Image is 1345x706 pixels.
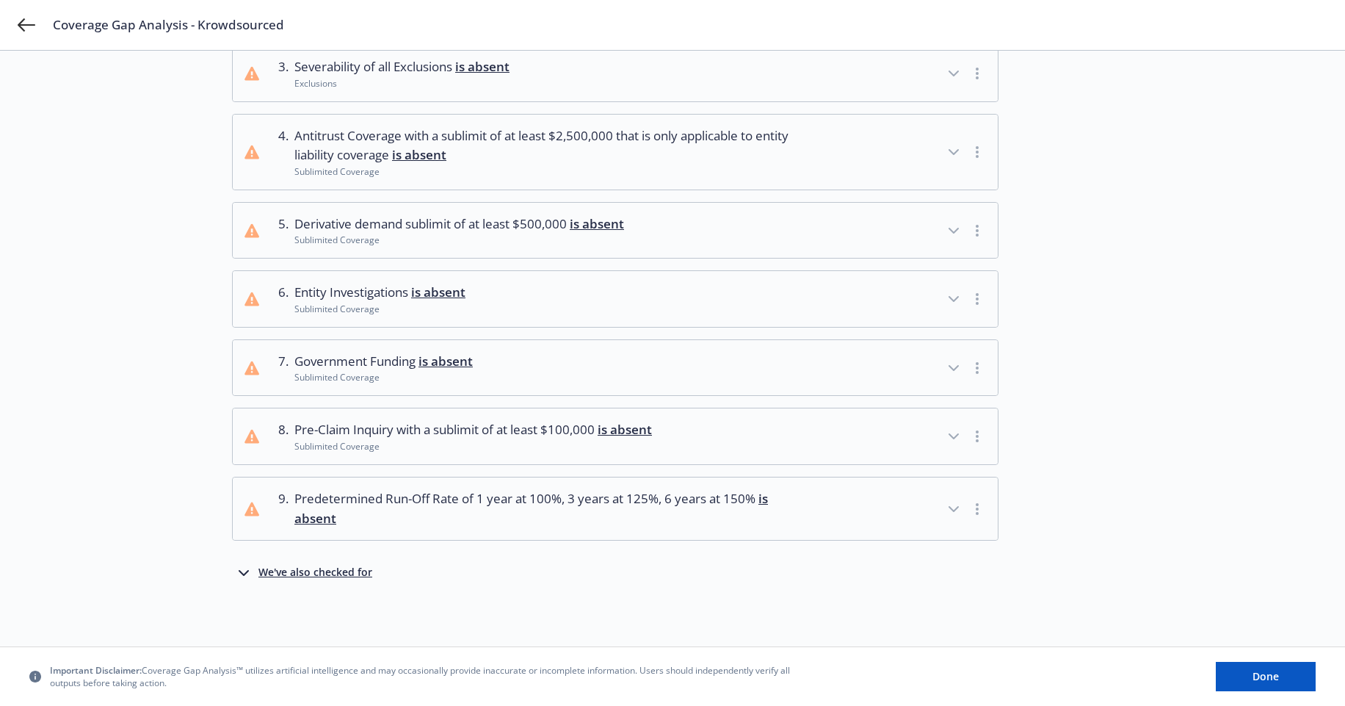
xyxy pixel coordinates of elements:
[271,352,289,384] div: 7 .
[294,371,473,383] div: Sublimited Coverage
[233,478,998,540] button: 9.Predetermined Run-Off Rate of 1 year at 100%, 3 years at 125%, 6 years at 150% is absent
[233,271,998,327] button: 6.Entity Investigations is absentSublimited Coverage
[294,215,624,234] span: Derivative demand sublimit of at least $500,000
[294,57,510,76] span: Severability of all Exclusions
[50,664,142,677] span: Important Disclaimer:
[271,283,289,315] div: 6 .
[233,408,998,464] button: 8.Pre-Claim Inquiry with a sublimit of at least $100,000 is absentSublimited Coverage
[455,58,510,75] span: is absent
[53,16,284,34] span: Coverage Gap Analysis - Krowdsourced
[570,215,624,232] span: is absent
[294,352,473,371] span: Government Funding
[418,353,473,370] span: is absent
[411,284,465,300] span: is absent
[271,489,289,528] div: 9 .
[50,664,799,689] span: Coverage Gap Analysis™ utilizes artificial intelligence and may occasionally provide inaccurate o...
[294,126,801,165] span: Antitrust Coverage with a sublimit of at least $2,500,000 that is only applicable to entity liabi...
[598,421,652,438] span: is absent
[233,203,998,259] button: 5.Derivative demand sublimit of at least $500,000 is absentSublimited Coverage
[1252,669,1279,683] span: Done
[271,215,289,247] div: 5 .
[294,283,465,302] span: Entity Investigations
[233,115,998,190] button: 4.Antitrust Coverage with a sublimit of at least $2,500,000 that is only applicable to entity lia...
[233,340,998,396] button: 7.Government Funding is absentSublimited Coverage
[294,489,801,528] span: Predetermined Run-Off Rate of 1 year at 100%, 3 years at 125%, 6 years at 150%
[294,490,768,526] span: is absent
[294,440,652,453] div: Sublimited Coverage
[271,126,289,178] div: 4 .
[1216,662,1316,691] button: Done
[271,57,289,90] div: 3 .
[294,165,801,178] div: Sublimited Coverage
[258,564,372,582] div: We've also checked for
[233,46,998,101] button: 3.Severability of all Exclusions is absentExclusions
[294,420,652,439] span: Pre-Claim Inquiry with a sublimit of at least $100,000
[294,303,465,315] div: Sublimited Coverage
[294,234,624,246] div: Sublimited Coverage
[271,420,289,453] div: 8 .
[235,564,372,582] button: We've also checked for
[294,77,510,90] div: Exclusions
[392,146,446,163] span: is absent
